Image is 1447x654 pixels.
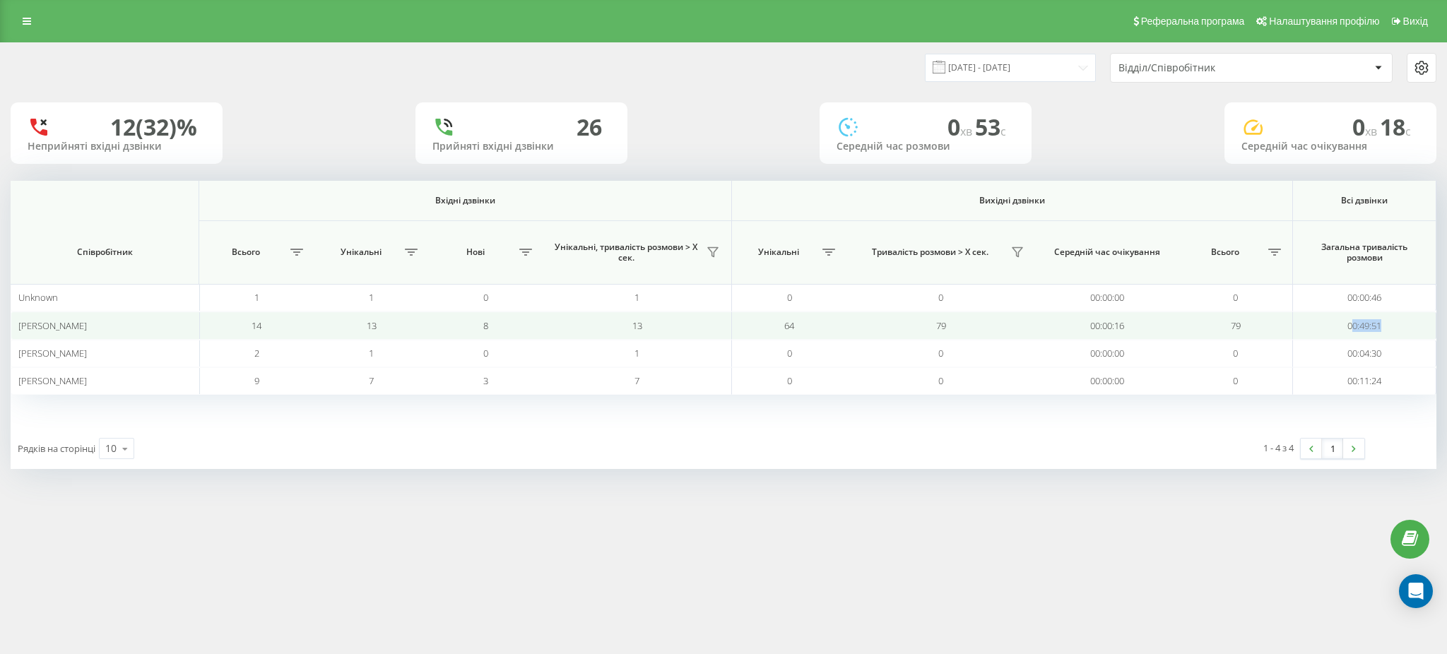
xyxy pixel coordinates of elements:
[634,291,639,304] span: 1
[1293,284,1436,311] td: 00:00:46
[367,319,377,332] span: 13
[1380,112,1411,142] span: 18
[18,442,95,455] span: Рядків на сторінці
[1036,311,1179,339] td: 00:00:16
[1365,124,1380,139] span: хв
[784,319,794,332] span: 64
[1231,319,1241,332] span: 79
[1322,439,1343,458] a: 1
[1233,291,1238,304] span: 0
[1049,246,1165,258] span: Середній час очікування
[483,347,488,359] span: 0
[18,347,87,359] span: [PERSON_NAME]
[1293,311,1436,339] td: 00:49:51
[369,374,374,387] span: 7
[1306,195,1422,206] span: Всі дзвінки
[1186,246,1264,258] span: Всього
[938,347,943,359] span: 0
[1405,124,1411,139] span: c
[26,246,183,258] span: Співробітник
[837,141,1015,153] div: Середній час розмови
[1403,16,1428,27] span: Вихід
[1000,124,1006,139] span: c
[1141,16,1245,27] span: Реферальна програма
[634,374,639,387] span: 7
[1352,112,1380,142] span: 0
[1036,367,1179,395] td: 00:00:00
[18,319,87,332] span: [PERSON_NAME]
[105,441,117,456] div: 10
[252,319,261,332] span: 14
[975,112,1006,142] span: 53
[1241,141,1419,153] div: Середній час очікування
[432,141,610,153] div: Прийняті вхідні дзвінки
[483,291,488,304] span: 0
[28,141,206,153] div: Неприйняті вхідні дзвінки
[206,246,285,258] span: Всього
[232,195,698,206] span: Вхідні дзвінки
[483,319,488,332] span: 8
[1263,441,1294,455] div: 1 - 4 з 4
[321,246,401,258] span: Унікальні
[436,246,515,258] span: Нові
[110,114,197,141] div: 12 (32)%
[787,347,792,359] span: 0
[1233,374,1238,387] span: 0
[1293,367,1436,395] td: 00:11:24
[634,347,639,359] span: 1
[483,374,488,387] span: 3
[938,291,943,304] span: 0
[254,291,259,304] span: 1
[254,347,259,359] span: 2
[947,112,975,142] span: 0
[1118,62,1287,74] div: Відділ/Співробітник
[1269,16,1379,27] span: Налаштування профілю
[1293,340,1436,367] td: 00:04:30
[767,195,1258,206] span: Вихідні дзвінки
[787,374,792,387] span: 0
[577,114,602,141] div: 26
[938,374,943,387] span: 0
[960,124,975,139] span: хв
[936,319,946,332] span: 79
[18,374,87,387] span: [PERSON_NAME]
[632,319,642,332] span: 13
[854,246,1006,258] span: Тривалість розмови > Х сек.
[254,374,259,387] span: 9
[1036,284,1179,311] td: 00:00:00
[550,242,702,263] span: Унікальні, тривалість розмови > Х сек.
[739,246,818,258] span: Унікальні
[1399,574,1433,608] div: Open Intercom Messenger
[1036,340,1179,367] td: 00:00:00
[369,291,374,304] span: 1
[1306,242,1422,263] span: Загальна тривалість розмови
[1233,347,1238,359] span: 0
[18,291,58,304] span: Unknown
[787,291,792,304] span: 0
[369,347,374,359] span: 1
